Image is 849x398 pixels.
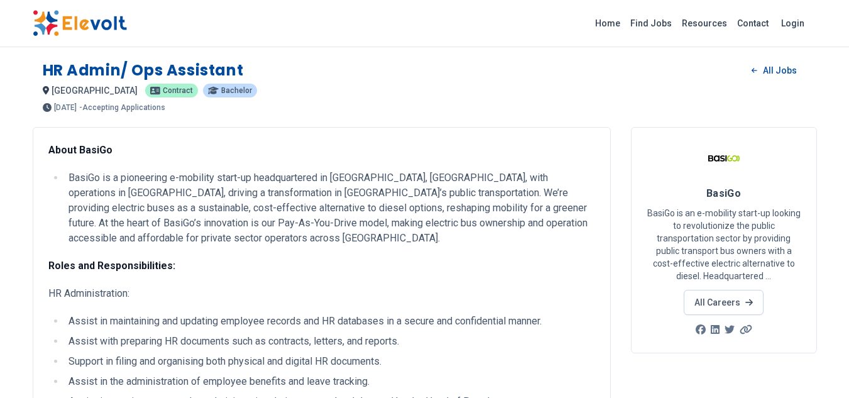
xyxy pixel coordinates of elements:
[65,334,595,349] li: Assist with preparing HR documents such as contracts, letters, and reports.
[52,86,138,96] span: [GEOGRAPHIC_DATA]
[625,13,677,33] a: Find Jobs
[65,170,595,246] li: BasiGo is a pioneering e-mobility start-up headquartered in [GEOGRAPHIC_DATA], [GEOGRAPHIC_DATA],...
[48,286,595,301] p: HR Administration:
[706,187,742,199] span: BasiGo
[65,314,595,329] li: Assist in maintaining and updating employee records and HR databases in a secure and confidential...
[65,374,595,389] li: Assist in the administration of employee benefits and leave tracking.
[677,13,732,33] a: Resources
[732,13,774,33] a: Contact
[43,60,244,80] h1: HR Admin/ Ops Assistant
[48,144,112,156] strong: About BasiGo
[590,13,625,33] a: Home
[742,61,806,80] a: All Jobs
[48,260,175,272] strong: Roles and Responsibilities:
[774,11,812,36] a: Login
[65,354,595,369] li: Support in filing and organising both physical and digital HR documents.
[79,104,165,111] p: - Accepting Applications
[54,104,77,111] span: [DATE]
[221,87,252,94] span: Bachelor
[708,143,740,174] img: BasiGo
[647,207,801,282] p: BasiGo is an e-mobility start-up looking to revolutionize the public transportation sector by pro...
[33,10,127,36] img: Elevolt
[684,290,764,315] a: All Careers
[163,87,193,94] span: Contract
